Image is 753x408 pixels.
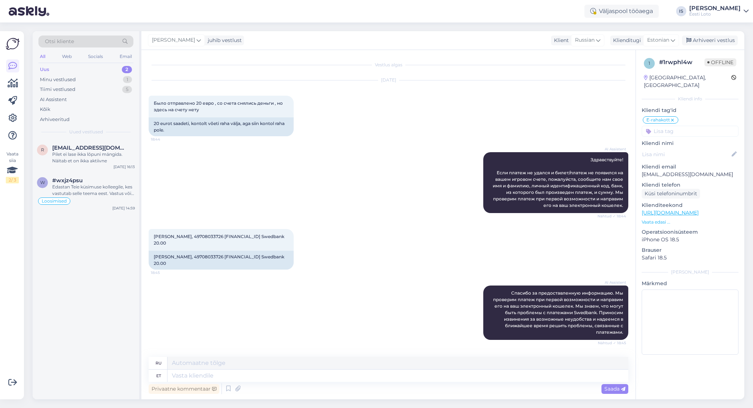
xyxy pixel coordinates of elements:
p: Operatsioonisüsteem [642,228,738,236]
div: 5 [122,86,132,93]
p: Kliendi email [642,163,738,171]
span: Было отправлено 20 евро , со счета снялись деньги , но здесь на счету нету [154,100,284,112]
a: [PERSON_NAME]Eesti Loto [689,5,749,17]
p: Kliendi tag'id [642,107,738,114]
div: Arhiveeri vestlus [682,36,738,45]
div: et [156,370,161,382]
div: # 1rwphl4w [659,58,704,67]
div: Arhiveeritud [40,116,70,123]
span: Offline [704,58,736,66]
div: Web [61,52,73,61]
div: Väljaspool tööaega [584,5,659,18]
input: Lisa nimi [642,150,730,158]
span: Loosimised [42,199,67,203]
div: IS [676,6,686,16]
span: Russian [575,36,595,44]
div: Klient [551,37,569,44]
span: [PERSON_NAME] [152,36,195,44]
p: [EMAIL_ADDRESS][DOMAIN_NAME] [642,171,738,178]
div: Klienditugi [610,37,641,44]
p: Märkmed [642,280,738,287]
span: Saada [604,386,625,392]
div: Vaata siia [6,151,19,183]
div: Kliendi info [642,96,738,102]
div: All [38,52,47,61]
div: 2 / 3 [6,177,19,183]
span: w [40,180,45,185]
span: 18:45 [151,270,178,275]
span: AI Assistent [599,146,626,152]
div: Pilet ei lase ikka lõpuni mängida. Näitab et on ikka aktiivne [52,151,135,164]
img: Askly Logo [6,37,20,51]
div: Edastan Teie küsimuse kolleegile, kes vastutab selle teema eest. Vastus võib [PERSON_NAME] aega, ... [52,184,135,197]
div: [PERSON_NAME], 49708033726 [FINANCIAL_ID] Swedbank 20.00 [149,251,294,270]
span: 1 [649,61,650,66]
div: Privaatne kommentaar [149,384,219,394]
div: [PERSON_NAME] [689,5,741,11]
div: 2 [122,66,132,73]
div: ru [156,357,162,369]
div: Tiimi vestlused [40,86,75,93]
div: Küsi telefoninumbrit [642,189,700,199]
span: [PERSON_NAME] [595,350,626,355]
span: Nähtud ✓ 18:45 [598,340,626,346]
div: Kõik [40,106,50,113]
div: AI Assistent [40,96,67,103]
span: 18:44 [151,137,178,142]
p: iPhone OS 18.5 [642,236,738,243]
div: Eesti Loto [689,11,741,17]
div: [DATE] 14:59 [112,205,135,211]
span: Uued vestlused [69,129,103,135]
span: Спасибо за предоставленную информацию. Мы проверим платеж при первой возможности и направим его н... [493,290,624,335]
div: [DATE] 16:13 [113,164,135,170]
span: AI Assistent [599,280,626,285]
span: r [41,147,44,153]
span: E-rahakott [646,118,670,122]
p: Vaata edasi ... [642,219,738,225]
div: [DATE] [149,77,628,83]
p: Safari 18.5 [642,254,738,262]
input: Lisa tag [642,126,738,137]
p: Kliendi nimi [642,140,738,147]
div: [GEOGRAPHIC_DATA], [GEOGRAPHIC_DATA] [644,74,731,89]
span: #wxjz4psu [52,177,83,184]
p: Brauser [642,246,738,254]
span: [PERSON_NAME], 49708033726 [FINANCIAL_ID] Swedbank 20.00 [154,234,285,246]
div: 20 eurot saadeti, kontolt võeti raha välja, aga siin kontol raha pole. [149,117,294,136]
div: Email [118,52,133,61]
div: Minu vestlused [40,76,76,83]
span: Nähtud ✓ 18:44 [597,213,626,219]
div: Socials [87,52,104,61]
span: rein.vastrik@gmail.com [52,145,128,151]
div: juhib vestlust [205,37,242,44]
p: Klienditeekond [642,201,738,209]
a: [URL][DOMAIN_NAME] [642,209,699,216]
div: 1 [123,76,132,83]
div: Uus [40,66,49,73]
p: Kliendi telefon [642,181,738,189]
span: Estonian [647,36,669,44]
div: Vestlus algas [149,62,628,68]
div: [PERSON_NAME] [642,269,738,275]
span: Otsi kliente [45,38,74,45]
